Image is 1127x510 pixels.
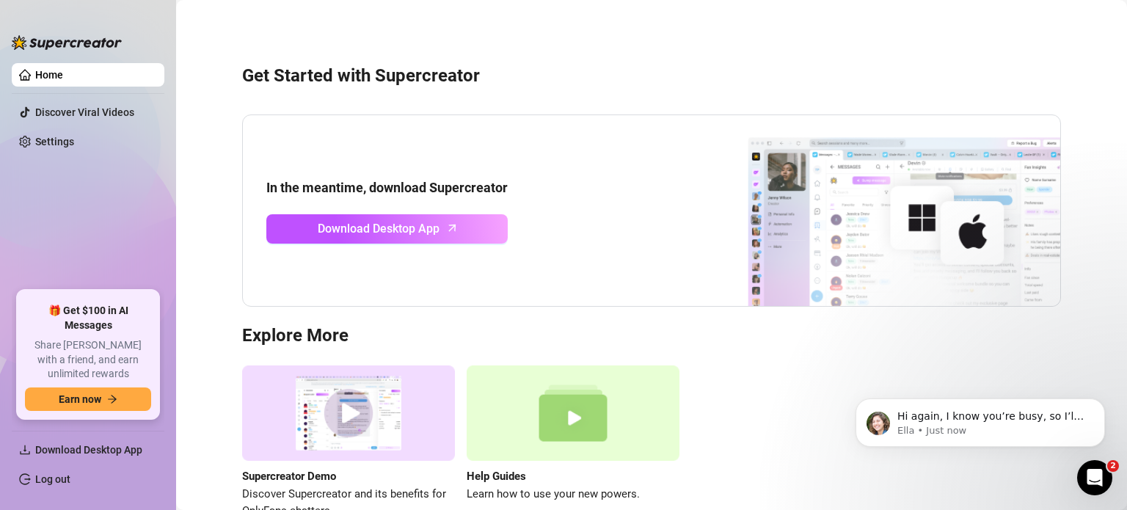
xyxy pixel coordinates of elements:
[693,115,1060,306] img: download app
[107,394,117,404] span: arrow-right
[25,387,151,411] button: Earn nowarrow-right
[242,365,455,462] img: supercreator demo
[242,324,1061,348] h3: Explore More
[1077,460,1112,495] iframe: Intercom live chat
[35,69,63,81] a: Home
[35,473,70,485] a: Log out
[266,214,508,244] a: Download Desktop Apparrow-up
[834,368,1127,470] iframe: Intercom notifications message
[444,219,461,236] span: arrow-up
[25,338,151,382] span: Share [PERSON_NAME] with a friend, and earn unlimited rewards
[467,470,526,483] strong: Help Guides
[59,393,101,405] span: Earn now
[25,304,151,332] span: 🎁 Get $100 in AI Messages
[19,444,31,456] span: download
[242,65,1061,88] h3: Get Started with Supercreator
[35,106,134,118] a: Discover Viral Videos
[467,365,679,462] img: help guides
[35,444,142,456] span: Download Desktop App
[1107,460,1119,472] span: 2
[242,470,336,483] strong: Supercreator Demo
[318,219,440,238] span: Download Desktop App
[266,180,508,195] strong: In the meantime, download Supercreator
[467,486,679,503] span: Learn how to use your new powers.
[35,136,74,147] a: Settings
[12,35,122,50] img: logo-BBDzfeDw.svg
